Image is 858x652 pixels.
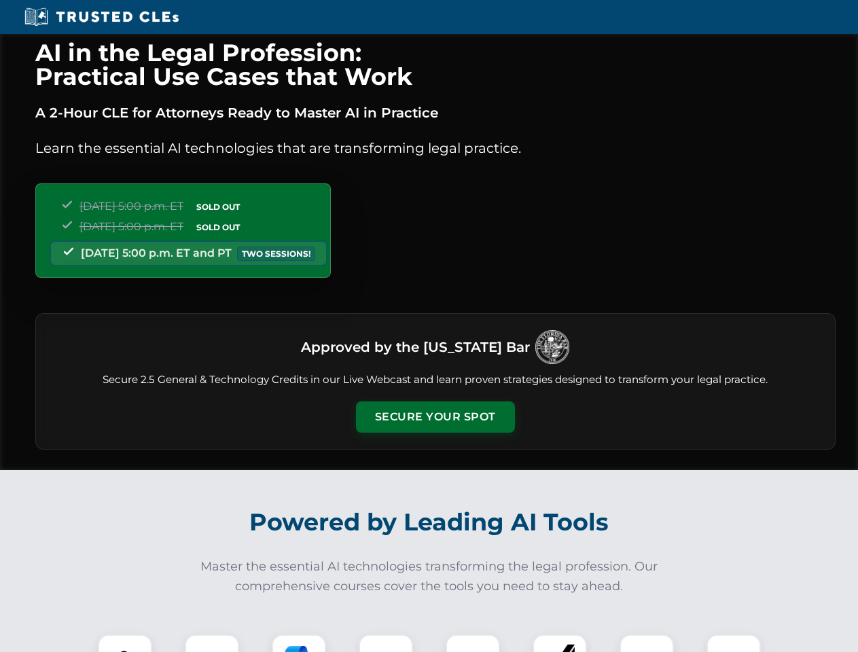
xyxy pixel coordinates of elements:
p: Master the essential AI technologies transforming the legal profession. Our comprehensive courses... [192,557,667,596]
img: Logo [535,330,569,364]
span: [DATE] 5:00 p.m. ET [79,200,183,213]
p: A 2-Hour CLE for Attorneys Ready to Master AI in Practice [35,102,836,124]
p: Learn the essential AI technologies that are transforming legal practice. [35,137,836,159]
h2: Powered by Leading AI Tools [53,499,806,546]
span: SOLD OUT [192,200,245,214]
img: Trusted CLEs [20,7,183,27]
button: Secure Your Spot [356,401,515,433]
h1: AI in the Legal Profession: Practical Use Cases that Work [35,41,836,88]
span: [DATE] 5:00 p.m. ET [79,220,183,233]
span: SOLD OUT [192,220,245,234]
h3: Approved by the [US_STATE] Bar [301,335,530,359]
p: Secure 2.5 General & Technology Credits in our Live Webcast and learn proven strategies designed ... [52,372,819,388]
